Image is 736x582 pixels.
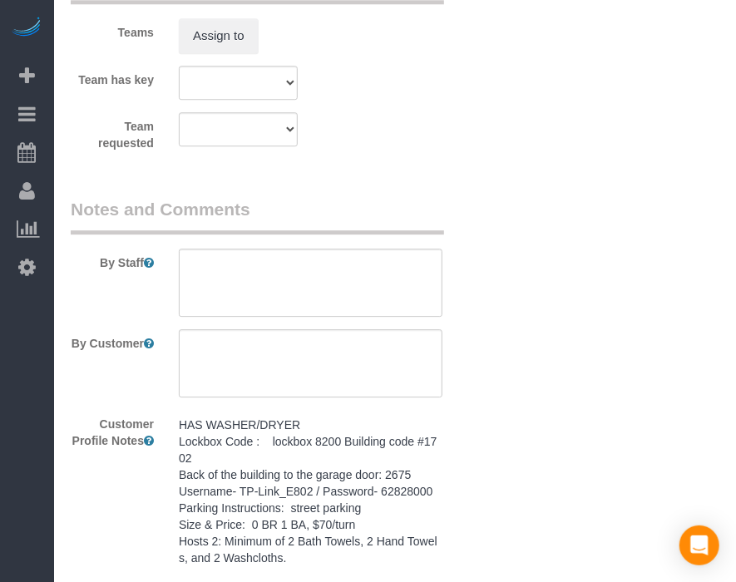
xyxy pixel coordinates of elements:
[10,17,43,40] img: Automaid Logo
[58,249,166,271] label: By Staff
[179,417,442,566] pre: HAS WASHER/DRYER Lockbox Code : lockbox 8200 Building code #1702 Back of the building to the gara...
[679,525,719,565] div: Open Intercom Messenger
[71,197,444,234] legend: Notes and Comments
[58,112,166,151] label: Team requested
[58,18,166,41] label: Teams
[179,18,259,53] button: Assign to
[58,66,166,88] label: Team has key
[58,329,166,352] label: By Customer
[58,410,166,449] label: Customer Profile Notes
